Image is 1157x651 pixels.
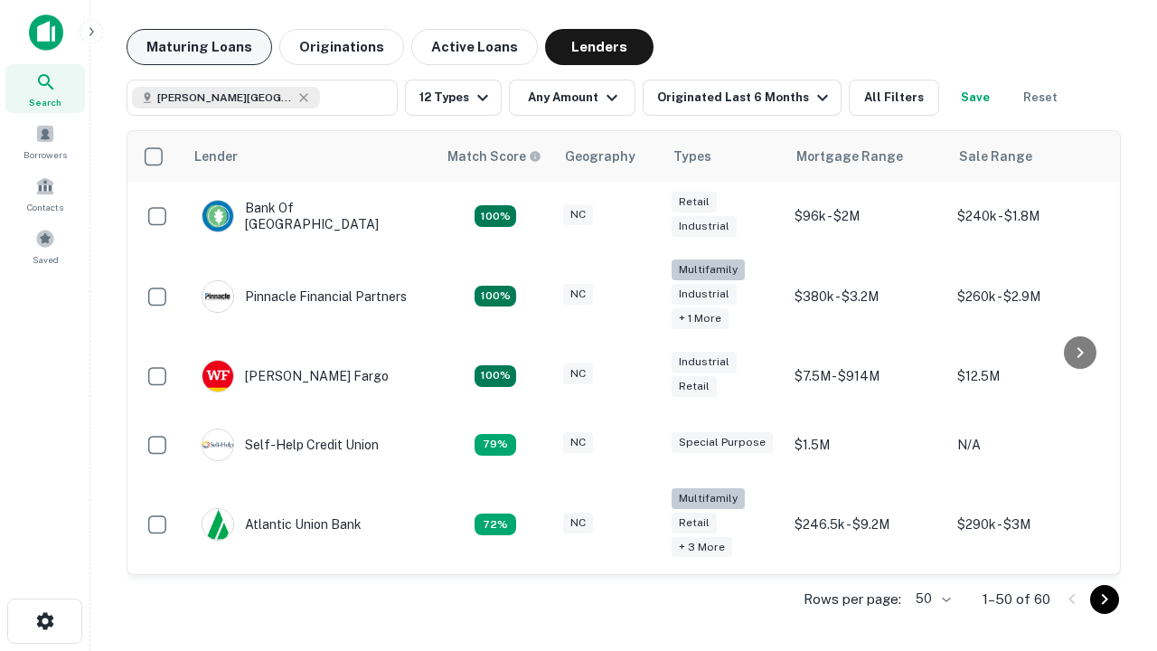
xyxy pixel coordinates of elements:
button: Maturing Loans [127,29,272,65]
div: Bank Of [GEOGRAPHIC_DATA] [202,200,419,232]
button: Any Amount [509,80,635,116]
div: Mortgage Range [796,146,903,167]
td: N/A [948,410,1111,479]
div: Multifamily [672,488,745,509]
div: Geography [565,146,635,167]
span: Saved [33,252,59,267]
img: picture [202,429,233,460]
p: 1–50 of 60 [983,589,1050,610]
td: $246.5k - $9.2M [785,479,948,571]
div: NC [563,513,593,533]
button: Go to next page [1090,585,1119,614]
div: Atlantic Union Bank [202,508,362,541]
h6: Match Score [447,146,538,166]
div: Multifamily [672,259,745,280]
th: Mortgage Range [785,131,948,182]
th: Sale Range [948,131,1111,182]
div: Types [673,146,711,167]
div: Matching Properties: 15, hasApolloMatch: undefined [475,365,516,387]
div: Matching Properties: 14, hasApolloMatch: undefined [475,205,516,227]
p: Rows per page: [804,589,901,610]
th: Lender [183,131,437,182]
div: [PERSON_NAME] Fargo [202,360,389,392]
img: capitalize-icon.png [29,14,63,51]
td: $96k - $2M [785,182,948,250]
div: Capitalize uses an advanced AI algorithm to match your search with the best lender. The match sco... [447,146,541,166]
a: Borrowers [5,117,85,165]
td: $380k - $3.2M [785,250,948,342]
div: Industrial [672,284,737,305]
iframe: Chat Widget [1067,506,1157,593]
div: Industrial [672,216,737,237]
div: Industrial [672,352,737,373]
td: $260k - $2.9M [948,250,1111,342]
img: picture [202,509,233,540]
div: Retail [672,513,717,533]
img: picture [202,201,233,231]
td: $7.5M - $914M [785,342,948,410]
div: Retail [672,192,717,212]
div: Originated Last 6 Months [657,87,833,108]
div: NC [563,204,593,225]
td: $12.5M [948,342,1111,410]
img: picture [202,281,233,312]
button: All Filters [849,80,939,116]
div: NC [563,284,593,305]
div: Retail [672,376,717,397]
div: Special Purpose [672,432,773,453]
button: Originated Last 6 Months [643,80,842,116]
a: Search [5,64,85,113]
span: Contacts [27,200,63,214]
div: Lender [194,146,238,167]
button: Reset [1011,80,1069,116]
div: + 3 more [672,537,732,558]
button: 12 Types [405,80,502,116]
button: Active Loans [411,29,538,65]
div: Matching Properties: 25, hasApolloMatch: undefined [475,286,516,307]
div: NC [563,363,593,384]
button: Lenders [545,29,654,65]
div: Matching Properties: 10, hasApolloMatch: undefined [475,514,516,535]
div: 50 [908,586,954,612]
span: [PERSON_NAME][GEOGRAPHIC_DATA], [GEOGRAPHIC_DATA] [157,90,293,106]
th: Capitalize uses an advanced AI algorithm to match your search with the best lender. The match sco... [437,131,554,182]
div: Sale Range [959,146,1032,167]
button: Originations [279,29,404,65]
span: Search [29,95,61,109]
div: Self-help Credit Union [202,429,379,461]
div: NC [563,432,593,453]
td: $1.5M [785,410,948,479]
div: Pinnacle Financial Partners [202,280,407,313]
img: picture [202,361,233,392]
th: Types [663,131,785,182]
td: $290k - $3M [948,479,1111,571]
td: $240k - $1.8M [948,182,1111,250]
a: Contacts [5,169,85,218]
th: Geography [554,131,663,182]
span: Borrowers [24,147,67,162]
button: Save your search to get updates of matches that match your search criteria. [946,80,1004,116]
div: + 1 more [672,308,729,329]
a: Saved [5,222,85,270]
div: Matching Properties: 11, hasApolloMatch: undefined [475,434,516,456]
